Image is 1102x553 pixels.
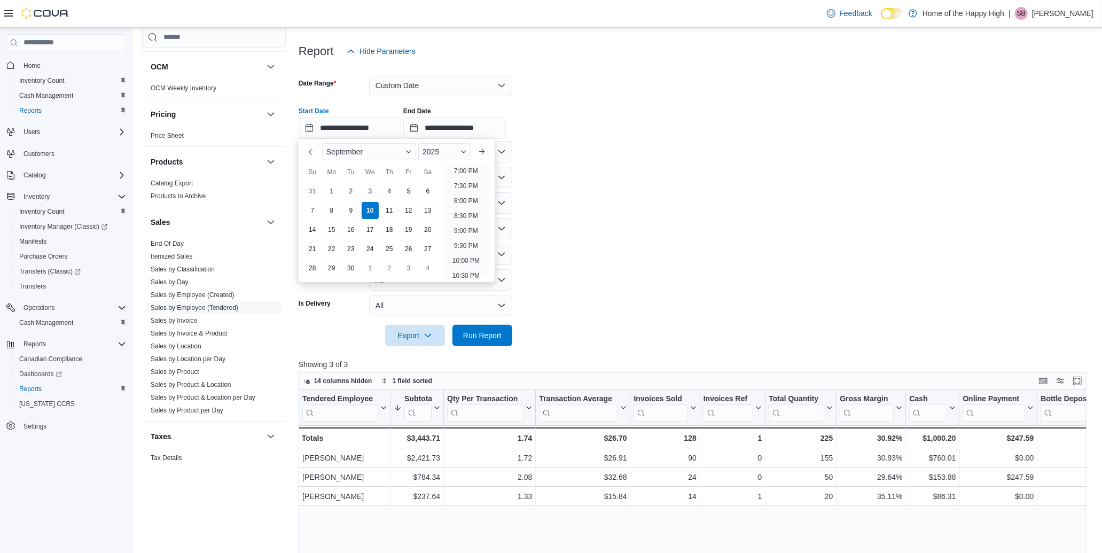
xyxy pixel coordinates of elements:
input: Press the down key to enter a popover containing a calendar. Press the escape key to close the po... [299,118,401,139]
span: Reports [19,338,126,351]
div: 1.72 [447,451,532,464]
button: Inventory Count [11,204,130,219]
div: day-2 [342,183,359,200]
div: day-5 [400,183,417,200]
button: Inventory [19,190,54,203]
button: Total Quantity [769,394,833,421]
button: Next month [473,143,490,160]
div: Invoices Sold [634,394,687,421]
div: day-17 [362,221,379,238]
button: Pricing [151,109,262,120]
button: All [369,295,512,316]
span: Sales by Invoice [151,316,197,325]
div: day-27 [419,240,436,258]
div: 0 [704,451,762,464]
a: Sales by Product [151,368,199,376]
button: Operations [2,300,130,315]
h3: Taxes [151,431,171,442]
span: Tax Details [151,454,182,462]
div: day-1 [323,183,340,200]
span: End Of Day [151,239,184,248]
button: Sales [264,216,277,229]
div: $1,000.20 [909,432,956,445]
div: day-21 [304,240,321,258]
label: Is Delivery [299,299,331,308]
a: Transfers (Classic) [15,265,85,278]
span: Price Sheet [151,131,184,140]
span: Inventory [24,192,50,201]
div: Transaction Average [539,394,618,404]
span: Sales by Classification [151,265,215,274]
a: Feedback [823,3,877,24]
span: Users [19,126,126,138]
span: Sales by Employee (Tendered) [151,303,238,312]
span: Settings [19,419,126,432]
button: Catalog [2,168,130,183]
li: 9:00 PM [450,224,482,237]
div: 225 [769,432,833,445]
div: Tendered Employee [302,394,378,404]
div: Mo [323,163,340,181]
div: 128 [634,432,696,445]
p: Home of the Happy High [923,7,1004,20]
span: Operations [19,301,126,314]
button: Export [385,325,445,346]
span: Users [24,128,40,136]
span: SB [1017,7,1026,20]
li: 8:00 PM [450,194,482,207]
span: Sales by Location [151,342,201,351]
button: 14 columns hidden [299,375,377,387]
div: Gross Margin [840,394,894,421]
span: Dashboards [15,368,126,380]
a: Inventory Count [15,205,69,218]
span: Manifests [19,237,46,246]
span: Transfers [19,282,46,291]
div: Bottle Deposit [1041,394,1097,404]
div: day-3 [400,260,417,277]
button: OCM [151,61,262,72]
div: Tendered Employee [302,394,378,421]
button: Open list of options [497,224,506,233]
button: Open list of options [497,173,506,182]
div: 1.74 [447,432,532,445]
div: Bottle Deposit [1041,394,1097,421]
span: Inventory Manager (Classic) [15,220,126,233]
span: Sales by Product [151,368,199,376]
div: day-9 [342,202,359,219]
a: Purchase Orders [15,250,72,263]
div: day-7 [304,202,321,219]
div: Total Quantity [769,394,824,421]
button: Taxes [151,431,262,442]
button: Taxes [264,430,277,443]
a: Sales by Invoice [151,317,197,324]
span: Inventory Manager (Classic) [19,222,107,231]
button: Online Payment [963,394,1034,421]
span: Inventory Count [15,205,126,218]
a: Reports [15,104,46,117]
a: Itemized Sales [151,253,193,260]
div: September, 2025 [303,182,437,278]
li: 10:30 PM [448,269,484,282]
div: Transaction Average [539,394,618,421]
button: Invoices Sold [634,394,696,421]
div: day-30 [342,260,359,277]
button: Products [264,155,277,168]
button: Operations [19,301,59,314]
li: 8:30 PM [450,209,482,222]
span: Export [392,325,439,346]
input: Dark Mode [881,8,903,19]
a: Tax Details [151,454,182,462]
a: Inventory Manager (Classic) [11,219,130,234]
div: day-11 [381,202,398,219]
div: day-22 [323,240,340,258]
div: $3,443.71 [394,432,440,445]
button: Reports [11,103,130,118]
div: 90 [634,451,696,464]
button: Cash Management [11,315,130,330]
span: Dashboards [19,370,62,378]
button: [US_STATE] CCRS [11,396,130,411]
div: day-1 [362,260,379,277]
span: Purchase Orders [19,252,68,261]
a: Reports [15,383,46,395]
